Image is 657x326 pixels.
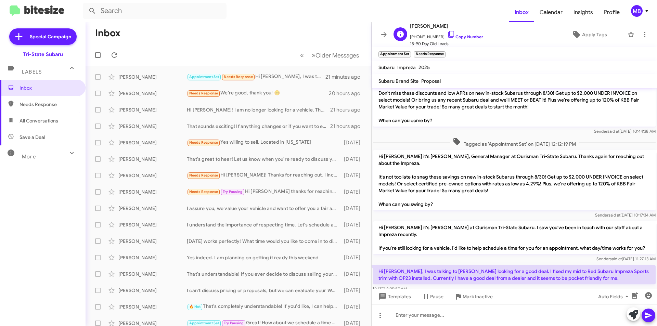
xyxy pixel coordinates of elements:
[418,64,430,70] span: 2025
[118,90,187,97] div: [PERSON_NAME]
[421,78,441,84] span: Proposal
[330,123,366,130] div: 21 hours ago
[118,238,187,245] div: [PERSON_NAME]
[118,271,187,277] div: [PERSON_NAME]
[340,254,366,261] div: [DATE]
[189,304,201,309] span: 🔥 Hot
[118,205,187,212] div: [PERSON_NAME]
[224,75,253,79] span: Needs Response
[187,89,329,97] div: We're good, thank you! 😊
[593,290,636,303] button: Auto Fields
[296,48,363,62] nav: Page navigation example
[118,123,187,130] div: [PERSON_NAME]
[315,52,359,59] span: Older Messages
[325,74,366,80] div: 21 minutes ago
[118,74,187,80] div: [PERSON_NAME]
[20,134,45,141] span: Save a Deal
[340,271,366,277] div: [DATE]
[340,287,366,294] div: [DATE]
[118,188,187,195] div: [PERSON_NAME]
[397,64,416,70] span: Impreza
[187,171,340,179] div: Hi [PERSON_NAME]! Thanks for reaching out. I incorrectly entered the address of the vehicle and i...
[187,221,340,228] div: I understand the importance of respecting time. Let's schedule an appointment to evaluate your Tu...
[118,254,187,261] div: [PERSON_NAME]
[414,51,445,57] small: Needs Response
[189,173,218,178] span: Needs Response
[610,256,622,261] span: said at
[187,106,330,113] div: Hi [PERSON_NAME]! I am no longer looking for a vehicle. Thank you!
[20,117,58,124] span: All Conversations
[410,40,483,47] span: 15-90 Day Old Leads
[410,30,483,40] span: [PHONE_NUMBER]
[608,212,620,218] span: said at
[189,190,218,194] span: Needs Response
[118,287,187,294] div: [PERSON_NAME]
[223,190,243,194] span: Try Pausing
[95,28,120,39] h1: Inbox
[377,290,411,303] span: Templates
[187,188,340,196] div: Hi [PERSON_NAME] thanks for reaching out. Let's chat late next week. I'm out of town now but will...
[625,5,649,17] button: MB
[372,290,416,303] button: Templates
[378,64,395,70] span: Subaru
[30,33,71,40] span: Special Campaign
[187,139,340,146] div: Yes willing to sell. Located in [US_STATE]
[340,139,366,146] div: [DATE]
[296,48,308,62] button: Previous
[308,48,363,62] button: Next
[22,69,42,75] span: Labels
[187,238,340,245] div: [DATE] works perfectly! What time would you like to come in to discuss selling your Telluride?
[118,303,187,310] div: [PERSON_NAME]
[373,286,407,291] span: [DATE] 8:35:57 AM
[118,156,187,162] div: [PERSON_NAME]
[189,91,218,95] span: Needs Response
[189,75,219,79] span: Appointment Set
[582,28,607,41] span: Apply Tags
[373,150,656,210] p: Hi [PERSON_NAME] it's [PERSON_NAME], General Manager at Ourisman Tri-State Subaru. Thanks again f...
[187,73,325,81] div: Hi [PERSON_NAME], I was talking to [PERSON_NAME] looking for a good deal. I fixed my mid to Red S...
[594,129,656,134] span: Sender [DATE] 10:44:38 AM
[449,290,498,303] button: Mark Inactive
[118,139,187,146] div: [PERSON_NAME]
[300,51,304,60] span: «
[595,212,656,218] span: Sender [DATE] 10:17:34 AM
[187,254,340,261] div: Yes indeed. I am planning on getting it ready this weekend
[447,34,483,39] a: Copy Number
[22,154,36,160] span: More
[340,205,366,212] div: [DATE]
[509,2,534,22] a: Inbox
[631,5,643,17] div: MB
[20,101,78,108] span: Needs Response
[430,290,443,303] span: Pause
[189,140,218,145] span: Needs Response
[568,2,598,22] a: Insights
[118,221,187,228] div: [PERSON_NAME]
[598,2,625,22] a: Profile
[340,303,366,310] div: [DATE]
[463,290,493,303] span: Mark Inactive
[330,106,366,113] div: 21 hours ago
[598,290,631,303] span: Auto Fields
[187,123,330,130] div: That sounds exciting! If anything changes or if you want to explore options, feel free to reach o...
[340,172,366,179] div: [DATE]
[373,265,656,284] p: Hi [PERSON_NAME], I was talking to [PERSON_NAME] looking for a good deal. I fixed my mid to Red S...
[596,256,656,261] span: Sender [DATE] 11:27:13 AM
[534,2,568,22] a: Calendar
[187,156,340,162] div: That's great to hear! Let us know when you're ready to discuss your options further. We’d love to...
[187,287,340,294] div: I can't discuss pricing or proposals, but we can evaluate your Wrangler Unlimited in person. Woul...
[187,271,340,277] div: That's understandable! If you ever decide to discuss selling your vehicle, we're here to help. Do...
[607,129,619,134] span: said at
[340,188,366,195] div: [DATE]
[9,28,77,45] a: Special Campaign
[312,51,315,60] span: »
[329,90,366,97] div: 20 hours ago
[554,28,624,41] button: Apply Tags
[189,321,219,325] span: Appointment Set
[340,238,366,245] div: [DATE]
[224,321,244,325] span: Try Pausing
[373,221,656,254] p: Hi [PERSON_NAME] it's [PERSON_NAME] at Ourisman Tri-State Subaru. I saw you've been in touch with...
